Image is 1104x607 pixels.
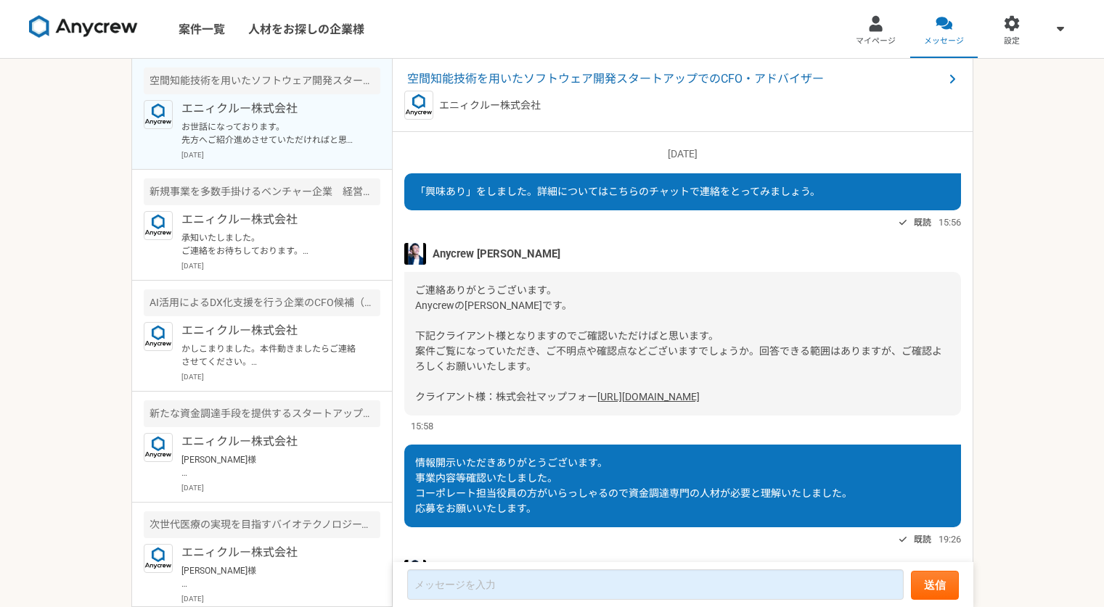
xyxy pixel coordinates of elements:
p: エニィクルー株式会社 [181,100,361,117]
span: 19:26 [939,532,961,546]
div: 次世代医療の実現を目指すバイオテクノロジースタートアップ CFO（海外調達） [144,511,380,538]
p: エニィクルー株式会社 [181,322,361,339]
span: 空間知能技術を用いたソフトウェア開発スタートアップでのCFO・アドバイザー [407,70,944,88]
p: [PERSON_NAME]様 大変お世話になっております。 ご連絡頂きありがとうございます。 今までの経験を活かし、 スタートアップ支援側の立場に[PERSON_NAME]はなりたいと考えており... [181,453,361,479]
p: かしこまりました。本件動きましたらご連絡させてください。 引き続きよろしくお願い致します。 [181,342,361,368]
div: AI活用によるDX化支援を行う企業のCFO候補（EXIT戦略立案・資金調達など） [144,289,380,316]
span: 既読 [914,214,931,231]
p: [DATE] [181,149,380,160]
p: [DATE] [181,482,380,493]
span: 設定 [1004,36,1020,47]
span: メッセージ [924,36,964,47]
div: 新たな資金調達手段を提供するスタートアップの事業開発（営業） [144,400,380,427]
img: logo_text_blue_01.png [144,100,173,129]
span: マイページ [856,36,896,47]
img: S__5267474.jpg [404,560,426,582]
span: 15:58 [411,419,433,433]
span: ご連絡ありがとうございます。 Anycrewの[PERSON_NAME]です。 下記クライアント様となりますのでご確認いただけばと思います。 案件ご覧になっていただき、ご不明点や確認点などござい... [415,284,942,402]
div: 空間知能技術を用いたソフトウェア開発スタートアップでのCFO・アドバイザー [144,67,380,94]
img: logo_text_blue_01.png [404,91,433,120]
p: エニィクルー株式会社 [181,544,361,561]
p: エニィクルー株式会社 [439,98,541,113]
div: 新規事業を多数手掛けるベンチャー企業 経営陣サポート（秘書・経営企画） [144,178,380,205]
span: Anycrew [PERSON_NAME] [433,246,560,262]
p: お世話になっております。 先方へご紹介進めさせていただければと思いますが、改めてご希望単価とミニマム単価を教えていただければと思います。 ご確認よろしくお願いいたします。 ーーー 稼働報酬：時給... [181,120,361,146]
p: [DATE] [404,146,961,162]
p: エニィクルー株式会社 [181,433,361,450]
button: 送信 [911,571,959,600]
p: 承知いたしました。 ご連絡をお待ちしております。 どうぞよろしくお願いいたします。 [181,231,361,257]
img: logo_text_blue_01.png [144,211,173,240]
span: 情報開示いただきありがとうございます。 事業内容等確認いたしました。 コーポレート担当役員の方がいらっしゃるので資金調達専門の人材が必要と理解いたしました。 応募をお願いいたします。 [415,457,852,514]
span: 「興味あり」をしました。詳細についてはこちらのチャットで連絡をとってみましょう。 [415,186,820,197]
img: logo_text_blue_01.png [144,433,173,462]
p: [DATE] [181,593,380,604]
img: logo_text_blue_01.png [144,322,173,351]
span: 既読 [914,531,931,548]
p: エニィクルー株式会社 [181,211,361,228]
img: 8DqYSo04kwAAAAASUVORK5CYII= [29,15,138,38]
a: [URL][DOMAIN_NAME] [597,391,700,402]
p: [DATE] [181,260,380,271]
img: logo_text_blue_01.png [144,544,173,573]
span: 15:56 [939,215,961,229]
p: [PERSON_NAME]様 大変お世話になっております。 案件ご案内を再開頂けますでしょうか。 オファーを貰った会社にて、 2ヶ月の業務委託期間を経て正社員化協議を行うことになっておりましたが... [181,564,361,590]
p: [DATE] [181,371,380,382]
img: S__5267474.jpg [404,243,426,265]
